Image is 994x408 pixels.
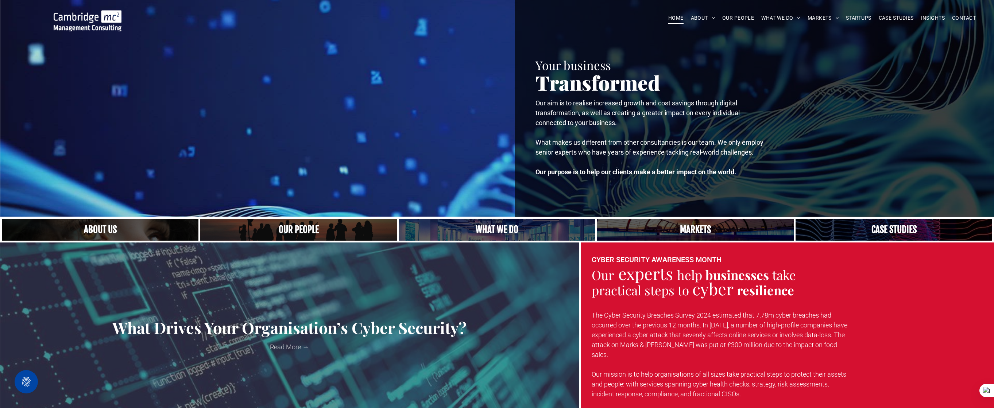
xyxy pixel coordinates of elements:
span: cyber [692,277,734,299]
span: Our [592,266,614,283]
a: CASE STUDIES [875,12,917,24]
a: WHAT WE DO [758,12,804,24]
span: What makes us different from other consultancies is our team. We only employ senior experts who h... [535,139,763,156]
a: INSIGHTS [917,12,948,24]
a: Read More → [5,342,573,352]
a: OUR PEOPLE [719,12,758,24]
span: Transformed [535,69,660,96]
a: Our Markets | Cambridge Management Consulting [597,219,794,241]
a: A yoga teacher lifting his whole body off the ground in the peacock pose [399,219,595,241]
a: What Drives Your Organisation’s Cyber Security? [5,319,573,336]
a: Your Business Transformed | Cambridge Management Consulting [54,11,121,19]
span: The Cyber Security Breaches Survey 2024 estimated that 7.78m cyber breaches had occurred over the... [592,311,847,358]
img: Go to Homepage [54,10,121,31]
a: CONTACT [948,12,979,24]
font: CYBER SECURITY AWARENESS MONTH [592,255,722,264]
span: experts [618,262,673,284]
span: take practical steps to [592,266,796,299]
a: Close up of woman's face, centered on her eyes [2,219,198,241]
a: MARKETS [804,12,842,24]
strong: businesses [705,266,769,283]
a: STARTUPS [842,12,875,24]
a: ABOUT [687,12,719,24]
span: Our mission is to help organisations of all sizes take practical steps to protect their assets an... [592,370,846,398]
a: CASE STUDIES | See an Overview of All Our Case Studies | Cambridge Management Consulting [796,219,992,241]
strong: Our purpose is to help our clients make a better impact on the world. [535,168,736,176]
a: A crowd in silhouette at sunset, on a rise or lookout point [200,219,397,241]
span: Your business [535,57,611,73]
strong: resilience [737,281,794,299]
a: HOME [665,12,687,24]
span: Our aim is to realise increased growth and cost savings through digital transformation, as well a... [535,99,740,127]
span: help [677,266,702,283]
